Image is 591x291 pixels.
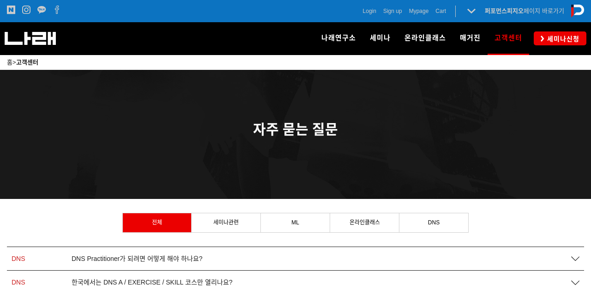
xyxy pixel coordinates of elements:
[544,34,579,43] span: 세미나신청
[435,6,446,16] a: Cart
[485,7,524,14] strong: 퍼포먼스피지오
[370,34,391,42] span: 세미나
[7,59,12,66] a: 홈
[350,219,380,226] span: 온라인클래스
[534,31,586,45] a: 세미나신청
[363,22,398,55] a: 세미나
[72,279,232,286] span: 한국에서는 DNS A / EXERCISE / SKILL 코스만 열리나요?
[409,6,429,16] a: Mypage
[213,219,239,226] span: 세미나관련
[330,213,399,232] a: 온라인클래스
[321,34,356,42] span: 나래연구소
[12,279,25,286] span: DNS
[253,122,338,137] span: 자주 묻는 질문
[495,31,522,45] span: 고객센터
[460,34,481,42] span: 매거진
[485,7,564,14] a: 퍼포먼스피지오페이지 바로가기
[363,6,376,16] a: Login
[261,213,330,232] a: ML
[398,22,453,55] a: 온라인클래스
[314,22,363,55] a: 나래연구소
[12,255,25,262] span: DNS
[488,22,529,55] a: 고객센터
[16,59,38,66] a: 고객센터
[192,213,260,232] a: 세미나관련
[404,34,446,42] span: 온라인클래스
[152,219,162,226] span: 전체
[383,6,402,16] a: Sign up
[123,213,191,232] a: 전체
[428,219,440,226] span: DNS
[7,57,584,68] p: >
[291,219,299,226] span: ML
[399,213,468,232] a: DNS
[72,255,203,263] span: DNS Practitioner가 되려면 어떻게 해야 하나요?
[453,22,488,55] a: 매거진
